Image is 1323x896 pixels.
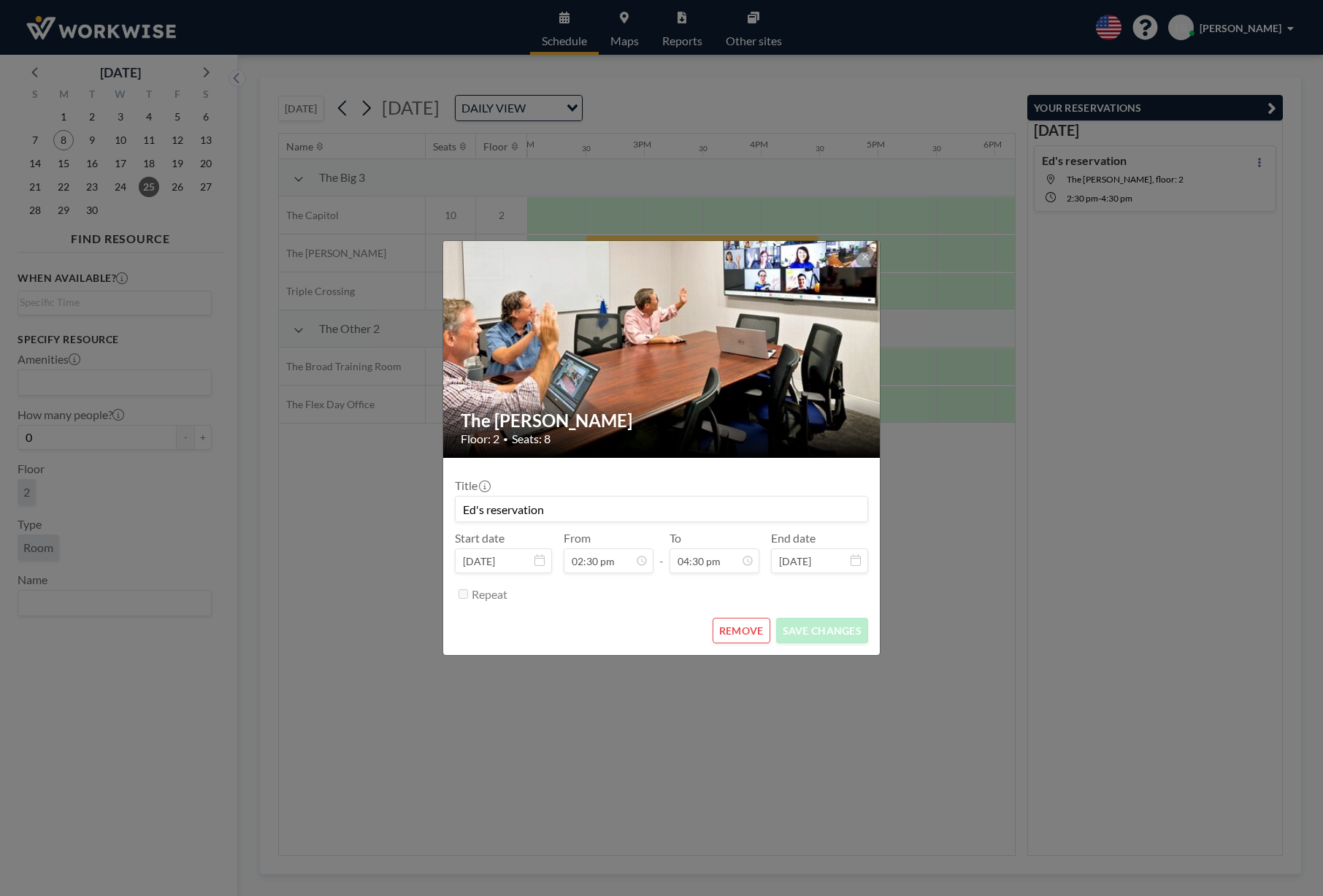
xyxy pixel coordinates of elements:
[456,497,867,521] input: (No title)
[771,531,816,545] label: End date
[443,185,881,513] img: 537.jpg
[564,531,591,545] label: From
[713,618,770,643] button: REMOVE
[659,536,664,568] span: -
[472,587,507,602] label: Repeat
[461,410,864,432] h2: The [PERSON_NAME]
[776,618,868,643] button: SAVE CHANGES
[455,478,489,493] label: Title
[670,531,681,545] label: To
[461,432,499,446] span: Floor: 2
[512,432,551,446] span: Seats: 8
[455,531,505,545] label: Start date
[503,434,508,445] span: •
